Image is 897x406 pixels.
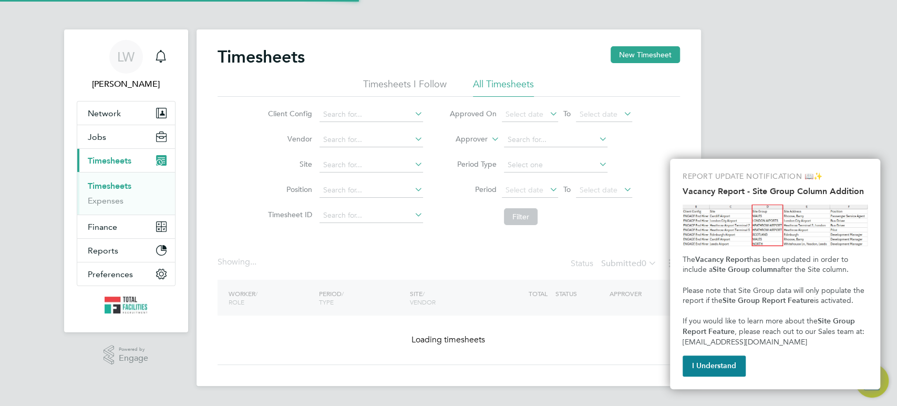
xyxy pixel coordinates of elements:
[560,182,574,196] span: To
[560,107,574,120] span: To
[119,345,148,354] span: Powered by
[683,317,857,336] strong: Site Group Report Feature
[105,297,148,313] img: tfrecruitment-logo-retina.png
[683,171,868,182] p: REPORT UPDATE NOTIFICATION 📖✨
[218,46,305,67] h2: Timesheets
[319,208,423,223] input: Search for...
[88,181,131,191] a: Timesheets
[670,159,880,389] div: Vacancy Report - Site Group Column Addition
[683,327,867,347] span: , please reach out to our Sales team at: [EMAIL_ADDRESS][DOMAIN_NAME]
[506,185,543,195] span: Select date
[683,255,850,275] span: has been updated in order to include a
[571,257,659,271] div: Status
[683,317,818,326] span: If you would like to learn more about the
[723,296,814,305] strong: Site Group Report Feature
[504,158,607,172] input: Select one
[695,255,749,264] strong: Vacancy Report
[440,134,488,145] label: Approver
[449,109,497,118] label: Approved On
[77,40,176,90] a: Go to account details
[683,186,868,196] h2: Vacancy Report - Site Group Column Addition
[319,158,423,172] input: Search for...
[88,222,117,232] span: Finance
[642,258,646,269] span: 0
[77,297,176,313] a: Go to home page
[504,208,538,225] button: Filter
[683,356,746,377] button: I Understand
[265,185,312,194] label: Position
[319,183,423,198] input: Search for...
[265,159,312,169] label: Site
[88,246,118,256] span: Reports
[77,78,176,90] span: Louise Walsh
[504,133,607,147] input: Search for...
[683,255,695,264] span: The
[119,354,148,363] span: Engage
[117,50,135,64] span: LW
[473,78,534,97] li: All Timesheets
[265,134,312,144] label: Vendor
[88,132,106,142] span: Jobs
[64,29,188,332] nav: Main navigation
[449,159,497,169] label: Period Type
[580,109,617,119] span: Select date
[250,257,256,267] span: ...
[363,78,447,97] li: Timesheets I Follow
[319,133,423,147] input: Search for...
[88,156,131,166] span: Timesheets
[814,296,853,305] span: is activated.
[449,185,497,194] label: Period
[683,286,867,306] span: Please note that Site Group data will only populate the report if the
[506,109,543,119] span: Select date
[265,109,312,118] label: Client Config
[88,108,121,118] span: Network
[580,185,617,195] span: Select date
[683,205,868,246] img: Site Group Column in Vacancy Report
[319,107,423,122] input: Search for...
[88,269,133,279] span: Preferences
[777,265,849,274] span: after the Site column.
[265,210,312,219] label: Timesheet ID
[601,258,657,269] label: Submitted
[88,196,123,206] a: Expenses
[713,265,777,274] strong: Site Group column
[611,46,680,63] button: New Timesheet
[218,257,259,268] div: Showing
